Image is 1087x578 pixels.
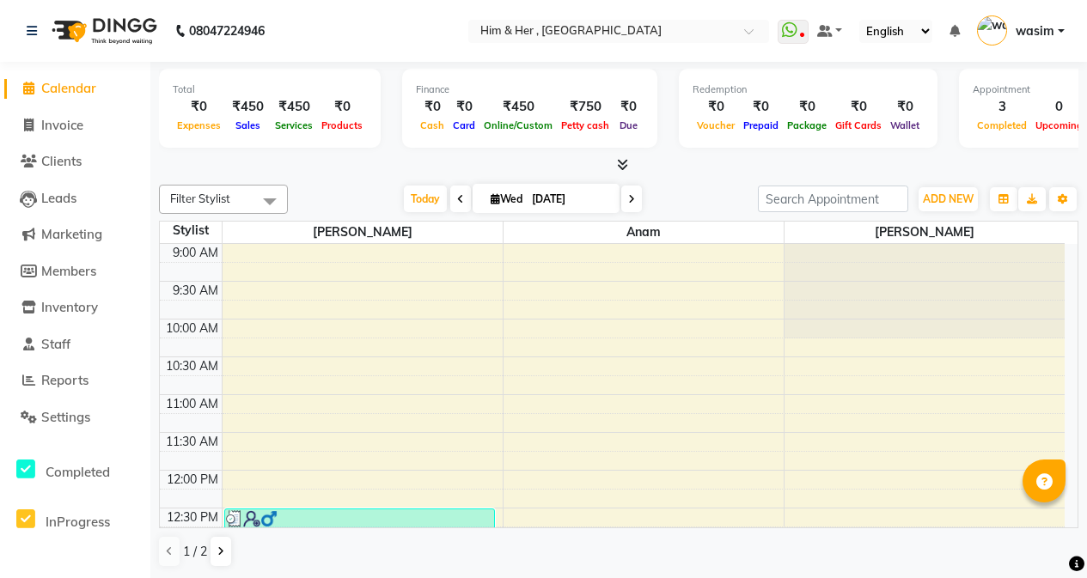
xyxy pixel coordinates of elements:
span: Calendar [41,80,96,96]
div: ₹0 [739,97,783,117]
input: Search Appointment [758,186,908,212]
div: [PERSON_NAME], TK01, 12:30 PM-01:00 PM, Hair Cut ([DEMOGRAPHIC_DATA]) - By Stylist (₹300) [225,509,495,545]
span: Wallet [886,119,924,131]
a: Inventory [4,298,146,318]
span: Completed [46,464,110,480]
iframe: chat widget [1015,509,1070,561]
span: InProgress [46,514,110,530]
div: ₹0 [317,97,367,117]
span: [PERSON_NAME] [223,222,503,243]
div: ₹0 [886,97,924,117]
div: Finance [416,82,644,97]
div: Stylist [160,222,222,240]
span: Voucher [693,119,739,131]
img: logo [44,7,162,55]
span: Prepaid [739,119,783,131]
div: ₹450 [225,97,271,117]
span: Services [271,119,317,131]
span: Anam [504,222,784,243]
input: 2025-09-03 [527,186,613,212]
span: Marketing [41,226,102,242]
div: 11:30 AM [162,433,222,451]
span: Gift Cards [831,119,886,131]
span: Package [783,119,831,131]
div: Total [173,82,367,97]
span: Clients [41,153,82,169]
a: Members [4,262,146,282]
span: Filter Stylist [170,192,230,205]
div: ₹750 [557,97,614,117]
span: ADD NEW [923,192,974,205]
span: wasim [1016,22,1054,40]
div: ₹0 [614,97,644,117]
div: ₹0 [783,97,831,117]
div: ₹0 [449,97,479,117]
a: Leads [4,189,146,209]
span: Completed [973,119,1031,131]
div: 11:00 AM [162,395,222,413]
span: Leads [41,190,76,206]
span: Expenses [173,119,225,131]
a: Staff [4,335,146,355]
span: Staff [41,336,70,352]
img: wasim [977,15,1007,46]
div: 10:30 AM [162,357,222,375]
span: Products [317,119,367,131]
div: Redemption [693,82,924,97]
div: 10:00 AM [162,319,222,338]
span: Reports [41,372,89,388]
div: ₹0 [831,97,886,117]
a: Settings [4,408,146,428]
a: Clients [4,152,146,172]
div: 9:00 AM [169,244,222,262]
a: Calendar [4,79,146,99]
a: Marketing [4,225,146,245]
span: Upcoming [1031,119,1087,131]
div: ₹0 [173,97,225,117]
span: Members [41,263,96,279]
span: Today [404,186,447,212]
span: [PERSON_NAME] [785,222,1066,243]
div: 0 [1031,97,1087,117]
span: Online/Custom [479,119,557,131]
div: ₹0 [693,97,739,117]
span: Sales [231,119,265,131]
span: Card [449,119,479,131]
div: 9:30 AM [169,282,222,300]
span: Inventory [41,299,98,315]
span: Petty cash [557,119,614,131]
a: Invoice [4,116,146,136]
div: 12:00 PM [163,471,222,489]
span: Settings [41,409,90,425]
div: ₹0 [416,97,449,117]
span: Invoice [41,117,83,133]
a: Reports [4,371,146,391]
span: Wed [486,192,527,205]
span: 1 / 2 [183,543,207,561]
button: ADD NEW [919,187,978,211]
div: ₹450 [271,97,317,117]
div: ₹450 [479,97,557,117]
div: 3 [973,97,1031,117]
b: 08047224946 [189,7,265,55]
span: Due [615,119,642,131]
span: Cash [416,119,449,131]
div: 12:30 PM [163,508,222,526]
